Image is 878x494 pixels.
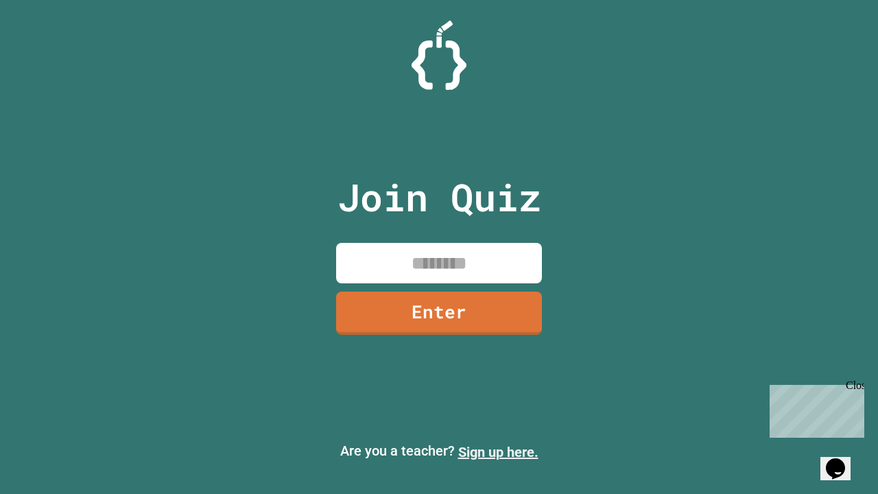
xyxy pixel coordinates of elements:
div: Chat with us now!Close [5,5,95,87]
iframe: chat widget [820,439,864,480]
a: Sign up here. [458,444,538,460]
p: Join Quiz [337,169,541,226]
img: Logo.svg [412,21,466,90]
a: Enter [336,292,542,335]
p: Are you a teacher? [11,440,867,462]
iframe: chat widget [764,379,864,438]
